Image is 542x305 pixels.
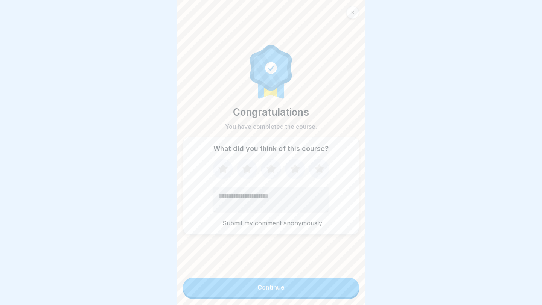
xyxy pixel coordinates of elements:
p: You have completed the course. [225,122,317,131]
textarea: Add comment (optional) [213,187,329,212]
div: Continue [257,284,285,291]
p: Congratulations [233,105,309,119]
button: Continue [183,278,359,297]
label: Submit my comment anonymously [213,220,329,227]
p: What did you think of this course? [213,145,329,153]
button: Submit my comment anonymously [213,220,219,226]
img: completion.svg [246,43,296,99]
